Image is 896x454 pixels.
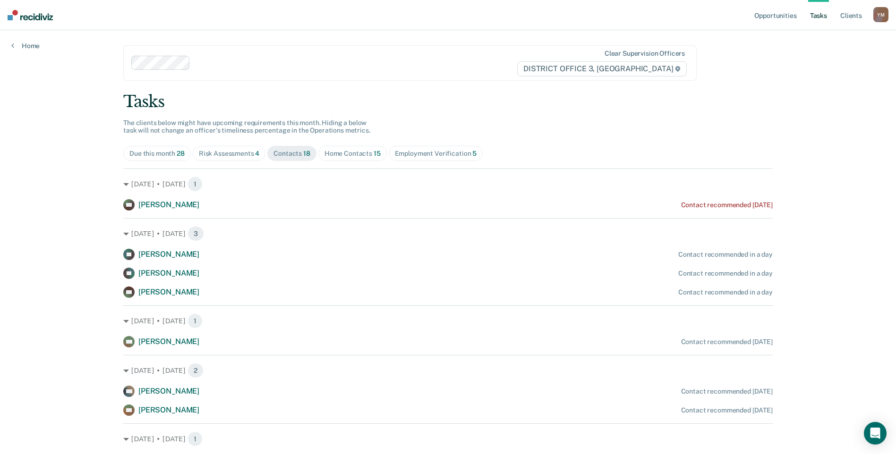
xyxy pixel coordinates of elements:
span: 2 [188,363,204,378]
span: 1 [188,177,203,192]
div: Tasks [123,92,773,111]
div: Due this month [129,150,185,158]
div: Contact recommended [DATE] [681,201,773,209]
div: Risk Assessments [199,150,260,158]
div: Contacts [273,150,310,158]
span: 1 [188,313,203,328]
span: 4 [255,150,259,157]
div: Open Intercom Messenger [864,422,887,445]
div: Employment Verification [395,150,477,158]
span: [PERSON_NAME] [138,269,199,277]
span: 1 [188,431,203,446]
button: YM [873,7,888,22]
span: 3 [188,226,204,241]
span: DISTRICT OFFICE 3, [GEOGRAPHIC_DATA] [517,61,687,76]
span: [PERSON_NAME] [138,250,199,259]
span: 28 [177,150,185,157]
div: Clear supervision officers [605,50,685,58]
div: Home Contacts [324,150,381,158]
span: 18 [303,150,310,157]
a: Home [11,42,40,50]
span: The clients below might have upcoming requirements this month. Hiding a below task will not chang... [123,119,370,135]
div: [DATE] • [DATE] 1 [123,313,773,328]
span: [PERSON_NAME] [138,337,199,346]
span: [PERSON_NAME] [138,287,199,296]
div: Contact recommended in a day [678,251,773,259]
div: [DATE] • [DATE] 3 [123,226,773,241]
div: [DATE] • [DATE] 1 [123,431,773,446]
div: Contact recommended [DATE] [681,406,773,414]
span: [PERSON_NAME] [138,387,199,395]
img: Recidiviz [8,10,53,20]
div: Y M [873,7,888,22]
div: Contact recommended [DATE] [681,338,773,346]
span: [PERSON_NAME] [138,200,199,209]
span: 5 [472,150,477,157]
div: Contact recommended [DATE] [681,387,773,395]
div: Contact recommended in a day [678,269,773,277]
span: 15 [374,150,381,157]
div: [DATE] • [DATE] 1 [123,177,773,192]
span: [PERSON_NAME] [138,405,199,414]
div: Contact recommended in a day [678,288,773,296]
div: [DATE] • [DATE] 2 [123,363,773,378]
